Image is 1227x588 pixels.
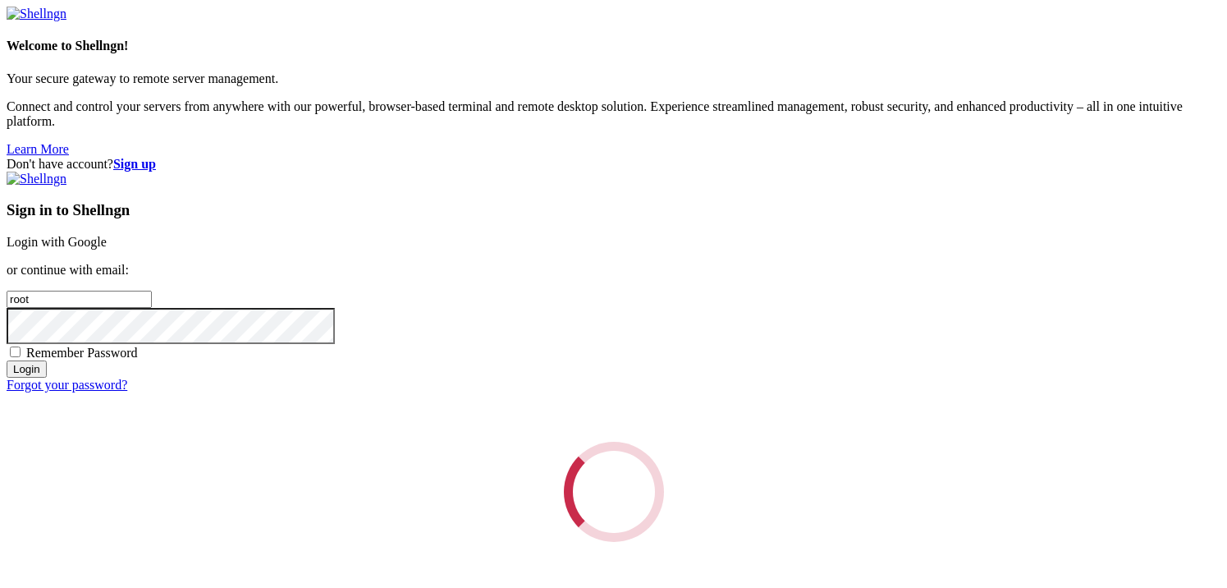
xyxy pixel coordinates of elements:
a: Learn More [7,142,69,156]
img: Shellngn [7,172,66,186]
p: or continue with email: [7,263,1220,278]
p: Connect and control your servers from anywhere with our powerful, browser-based terminal and remo... [7,99,1220,129]
p: Your secure gateway to remote server management. [7,71,1220,86]
div: Loading... [555,434,672,551]
img: Shellngn [7,7,66,21]
span: Remember Password [26,346,138,360]
input: Login [7,361,47,378]
a: Login with Google [7,235,107,249]
h3: Sign in to Shellngn [7,201,1220,219]
h4: Welcome to Shellngn! [7,39,1220,53]
a: Sign up [113,157,156,171]
input: Remember Password [10,347,21,357]
div: Don't have account? [7,157,1220,172]
input: Email address [7,291,152,308]
a: Forgot your password? [7,378,127,392]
